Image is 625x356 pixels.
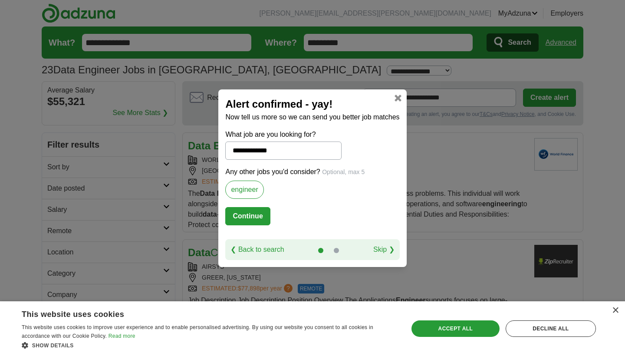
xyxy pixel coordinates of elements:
[225,129,341,140] label: What job are you looking for?
[225,167,399,177] p: Any other jobs you'd consider?
[411,320,500,337] div: Accept all
[506,320,596,337] div: Decline all
[225,96,399,112] h2: Alert confirmed - yay!
[230,244,284,255] a: ❮ Back to search
[22,307,375,320] div: This website uses cookies
[22,341,397,349] div: Show details
[322,168,365,175] span: Optional, max 5
[225,181,263,199] label: engineer
[373,244,395,255] a: Skip ❯
[22,324,373,339] span: This website uses cookies to improve user experience and to enable personalised advertising. By u...
[109,333,135,339] a: Read more, opens a new window
[225,207,270,225] button: Continue
[32,343,74,349] span: Show details
[612,307,618,314] div: Close
[225,112,399,122] p: Now tell us more so we can send you better job matches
